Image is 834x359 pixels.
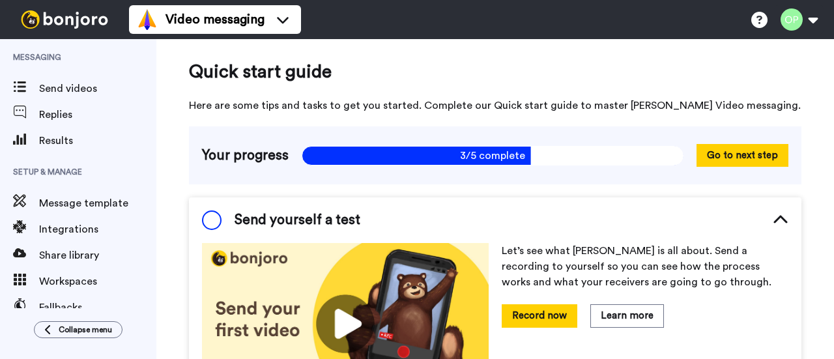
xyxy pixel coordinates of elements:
button: Record now [502,304,577,327]
span: Quick start guide [189,59,801,85]
p: Let’s see what [PERSON_NAME] is all about. Send a recording to yourself so you can see how the pr... [502,243,788,290]
span: Video messaging [165,10,265,29]
span: Your progress [202,146,289,165]
button: Go to next step [697,144,788,167]
span: Replies [39,107,156,122]
span: Fallbacks [39,300,156,315]
img: bj-logo-header-white.svg [16,10,113,29]
span: Integrations [39,222,156,237]
span: Workspaces [39,274,156,289]
button: Learn more [590,304,664,327]
span: Send yourself a test [235,210,360,230]
span: Send videos [39,81,156,96]
span: Results [39,133,156,149]
span: Here are some tips and tasks to get you started. Complete our Quick start guide to master [PERSON... [189,98,801,113]
span: Share library [39,248,156,263]
button: Collapse menu [34,321,122,338]
img: vm-color.svg [137,9,158,30]
span: Collapse menu [59,324,112,335]
span: 3/5 complete [302,146,683,165]
span: Message template [39,195,156,211]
